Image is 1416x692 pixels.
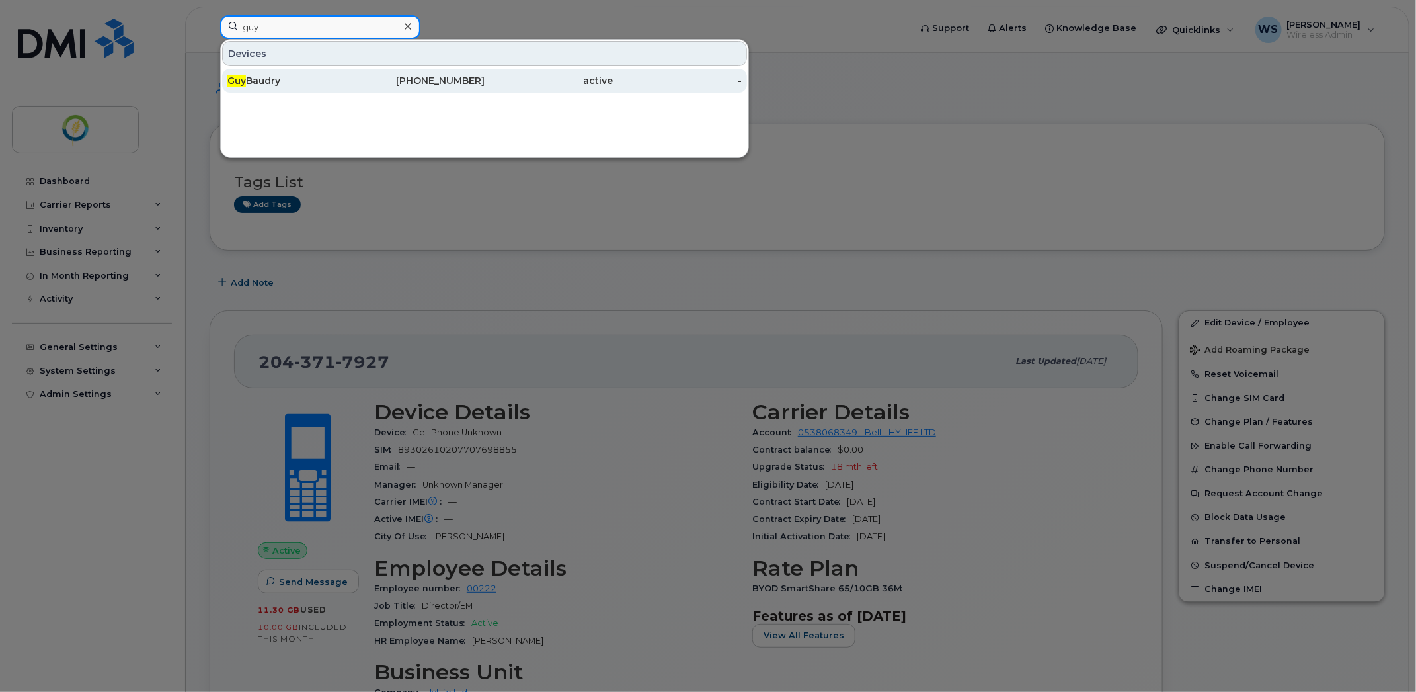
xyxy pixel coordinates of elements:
[227,74,356,87] div: Baudry
[227,75,246,87] span: Guy
[222,41,747,66] div: Devices
[485,74,613,87] div: active
[613,74,742,87] div: -
[222,69,747,93] a: GuyBaudry[PHONE_NUMBER]active-
[356,74,485,87] div: [PHONE_NUMBER]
